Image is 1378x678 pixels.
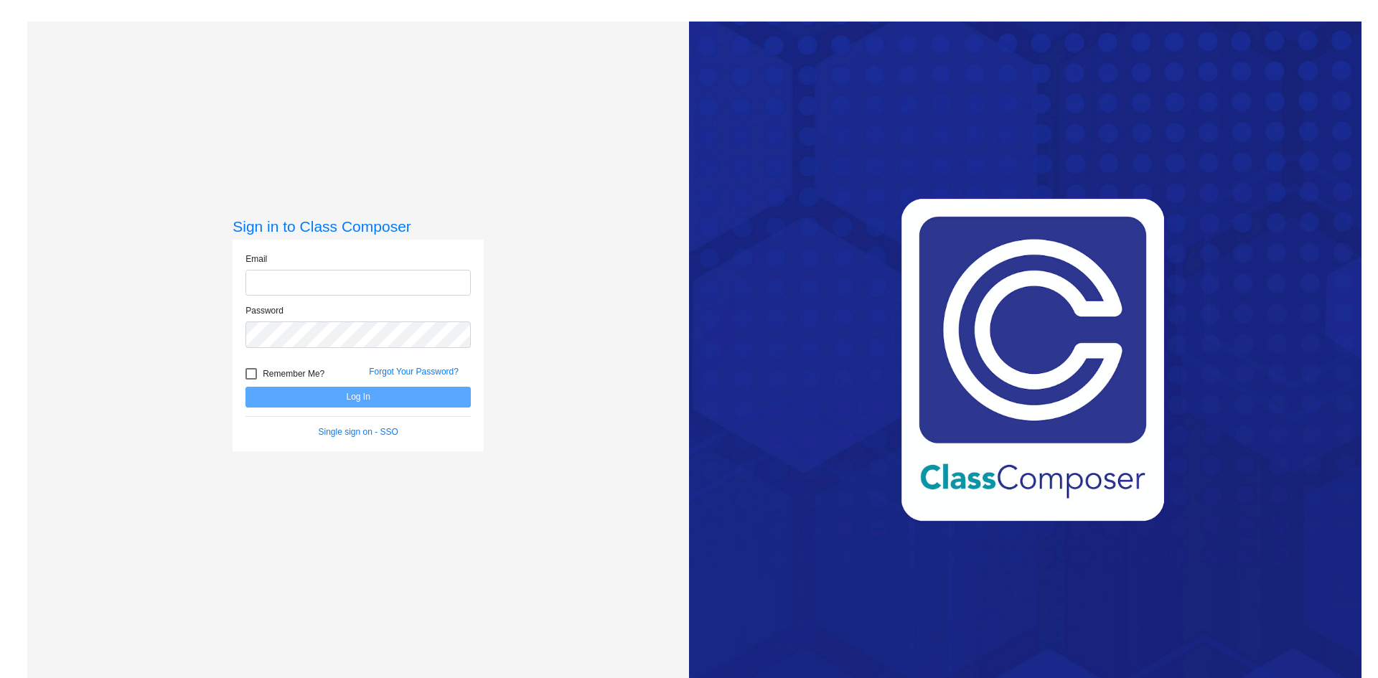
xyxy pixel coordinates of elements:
[369,367,459,377] a: Forgot Your Password?
[319,427,398,437] a: Single sign on - SSO
[245,304,283,317] label: Password
[245,387,471,408] button: Log In
[233,217,484,235] h3: Sign in to Class Composer
[263,365,324,382] span: Remember Me?
[245,253,267,265] label: Email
